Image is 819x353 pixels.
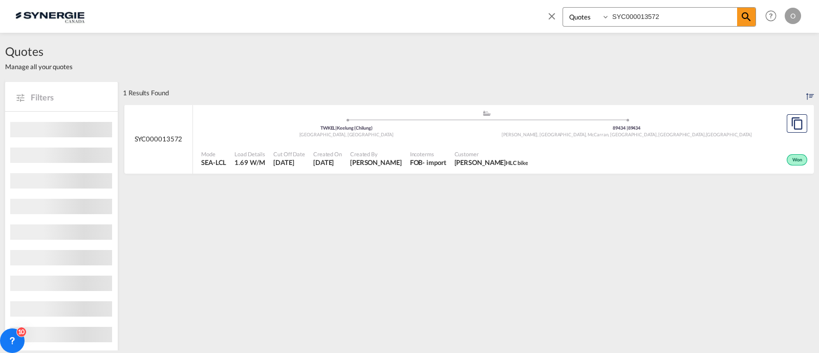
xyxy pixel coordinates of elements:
[455,158,528,167] span: Hala Laalj HLC bike
[628,125,641,131] span: 89434
[762,7,785,26] div: Help
[787,154,807,165] div: Won
[481,111,493,116] md-icon: assets/icons/custom/ship-fill.svg
[410,158,423,167] div: FOB
[234,158,265,167] span: 1.69 W/M
[610,8,737,26] input: Enter Quotation Number
[201,158,226,167] span: SEA-LCL
[740,11,752,23] md-icon: icon-magnify
[410,158,446,167] div: FOB import
[546,7,563,32] span: icon-close
[313,158,342,167] span: 28 Jul 2025
[299,132,394,137] span: [GEOGRAPHIC_DATA], [GEOGRAPHIC_DATA]
[201,150,226,158] span: Mode
[273,158,305,167] span: 28 Jul 2025
[506,159,528,166] span: HLC bike
[785,8,801,24] div: O
[273,150,305,158] span: Cut Off Date
[31,92,107,103] span: Filters
[135,134,183,143] span: SYC000013572
[5,43,73,59] span: Quotes
[15,5,84,28] img: 1f56c880d42311ef80fc7dca854c8e59.png
[806,81,814,104] div: Sort by: Created On
[792,157,805,164] span: Won
[705,132,706,137] span: ,
[455,150,528,158] span: Customer
[350,150,402,158] span: Created By
[737,8,756,26] span: icon-magnify
[422,158,446,167] div: - import
[123,81,169,104] div: 1 Results Found
[502,132,706,137] span: [PERSON_NAME], [GEOGRAPHIC_DATA], McCarran, [GEOGRAPHIC_DATA], [GEOGRAPHIC_DATA]
[5,62,73,71] span: Manage all your quotes
[791,117,803,130] md-icon: assets/icons/custom/copyQuote.svg
[410,150,446,158] span: Incoterms
[350,158,402,167] span: Rosa Ho
[613,125,628,131] span: 89434
[313,150,342,158] span: Created On
[627,125,628,131] span: |
[124,105,814,174] div: SYC000013572 assets/icons/custom/ship-fill.svgassets/icons/custom/roll-o-plane.svgOriginKeelung (...
[762,7,780,25] span: Help
[234,150,265,158] span: Load Details
[320,125,373,131] span: TWKEL Keelung (Chilung)
[787,114,807,133] button: Copy Quote
[335,125,337,131] span: |
[706,132,752,137] span: [GEOGRAPHIC_DATA]
[546,10,557,22] md-icon: icon-close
